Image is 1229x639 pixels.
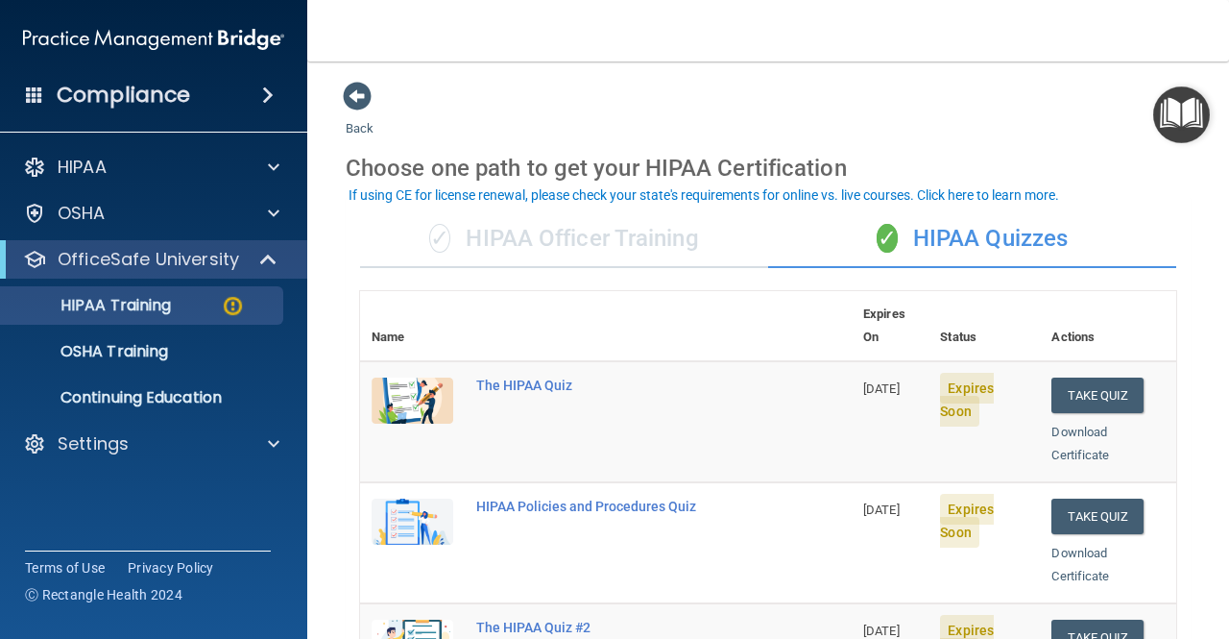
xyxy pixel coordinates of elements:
[863,624,900,638] span: [DATE]
[23,202,279,225] a: OSHA
[12,296,171,315] p: HIPAA Training
[12,342,168,361] p: OSHA Training
[58,248,239,271] p: OfficeSafe University
[476,378,756,393] div: The HIPAA Quiz
[940,373,994,427] span: Expires Soon
[58,432,129,455] p: Settings
[346,140,1191,196] div: Choose one path to get your HIPAA Certification
[768,210,1176,268] div: HIPAA Quizzes
[1040,291,1176,361] th: Actions
[877,224,898,253] span: ✓
[23,20,284,59] img: PMB logo
[23,432,279,455] a: Settings
[128,558,214,578] a: Privacy Policy
[1153,86,1210,143] button: Open Resource Center
[57,82,190,109] h4: Compliance
[476,620,756,635] div: The HIPAA Quiz #2
[346,185,1062,205] button: If using CE for license renewal, please check your state's requirements for online vs. live cours...
[863,503,900,517] span: [DATE]
[940,494,994,548] span: Expires Soon
[12,388,275,407] p: Continuing Education
[1051,378,1144,413] button: Take Quiz
[852,291,928,361] th: Expires On
[1051,425,1109,462] a: Download Certificate
[58,202,106,225] p: OSHA
[863,381,900,396] span: [DATE]
[25,585,182,604] span: Ⓒ Rectangle Health 2024
[23,248,278,271] a: OfficeSafe University
[221,294,245,318] img: warning-circle.0cc9ac19.png
[346,98,374,135] a: Back
[1051,546,1109,583] a: Download Certificate
[349,188,1059,202] div: If using CE for license renewal, please check your state's requirements for online vs. live cours...
[928,291,1040,361] th: Status
[58,156,107,179] p: HIPAA
[476,499,756,514] div: HIPAA Policies and Procedures Quiz
[25,558,105,578] a: Terms of Use
[23,156,279,179] a: HIPAA
[1051,499,1144,534] button: Take Quiz
[429,224,450,253] span: ✓
[360,210,768,268] div: HIPAA Officer Training
[360,291,465,361] th: Name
